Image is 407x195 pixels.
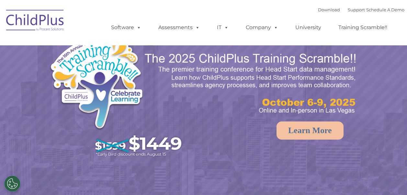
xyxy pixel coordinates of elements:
[318,7,340,12] a: Download
[239,21,285,34] a: Company
[366,7,404,12] a: Schedule A Demo
[332,21,394,34] a: Training Scramble!!
[318,7,404,12] font: |
[277,121,344,140] a: Learn More
[152,21,206,34] a: Assessments
[4,176,20,192] button: Cookies Settings
[105,21,148,34] a: Software
[348,7,365,12] a: Support
[3,5,68,38] img: ChildPlus by Procare Solutions
[210,21,235,34] a: IT
[289,21,328,34] a: University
